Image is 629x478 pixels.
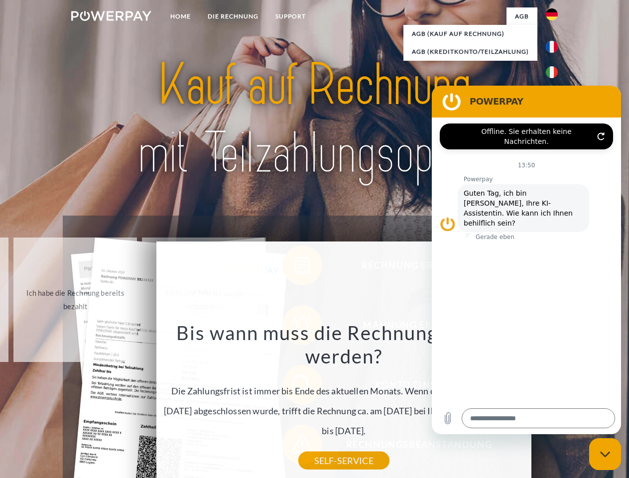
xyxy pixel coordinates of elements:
[162,321,525,461] div: Die Zahlungsfrist ist immer bis Ende des aktuellen Monats. Wenn die Bestellung z.B. am [DATE] abg...
[162,7,199,25] a: Home
[71,11,151,21] img: logo-powerpay-white.svg
[432,86,621,434] iframe: Messaging-Fenster
[19,286,131,313] div: Ich habe die Rechnung bereits bezahlt
[506,7,537,25] a: agb
[546,66,558,78] img: it
[162,321,525,368] h3: Bis wann muss die Rechnung bezahlt werden?
[546,41,558,53] img: fr
[199,7,267,25] a: DIE RECHNUNG
[95,48,534,191] img: title-powerpay_de.svg
[403,43,537,61] a: AGB (Kreditkonto/Teilzahlung)
[298,452,389,470] a: SELF-SERVICE
[403,25,537,43] a: AGB (Kauf auf Rechnung)
[267,7,314,25] a: SUPPORT
[589,438,621,470] iframe: Schaltfläche zum Öffnen des Messaging-Fensters; Konversation läuft
[546,8,558,20] img: de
